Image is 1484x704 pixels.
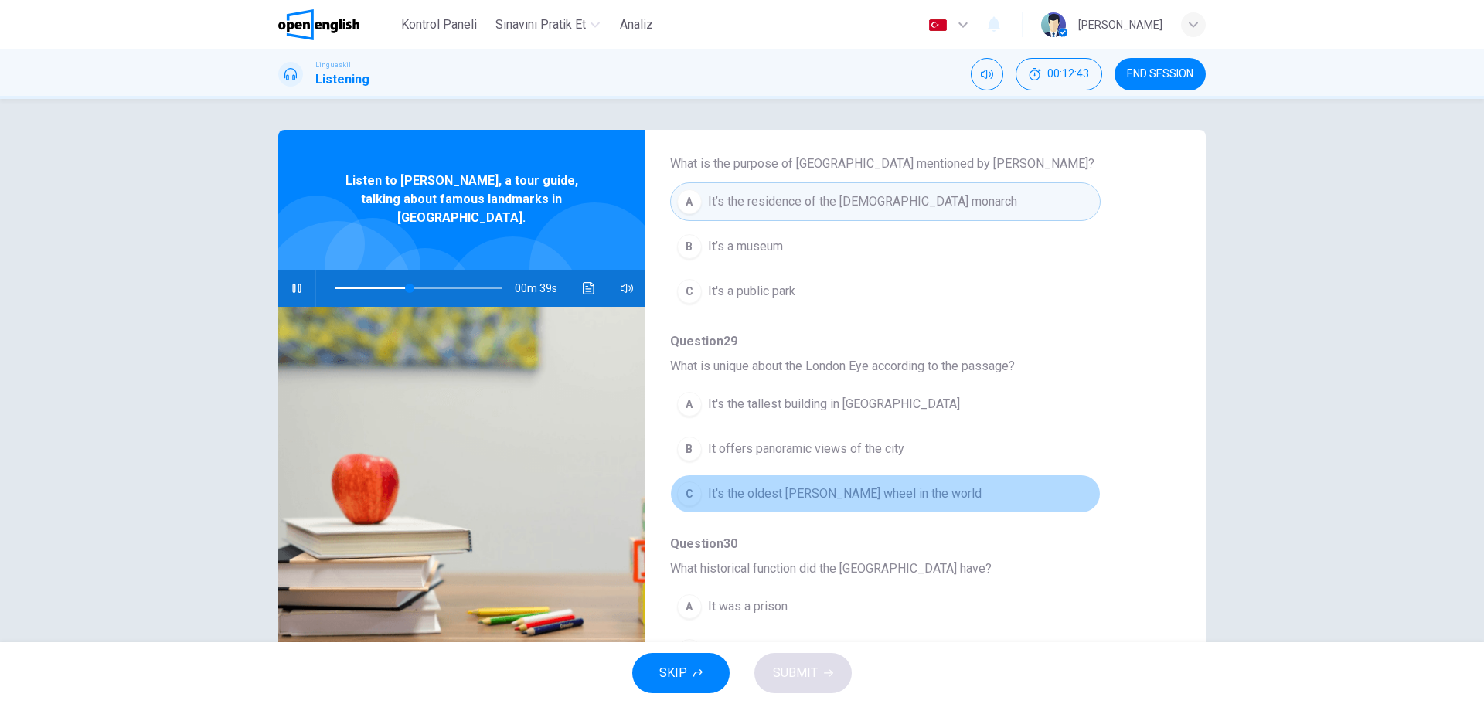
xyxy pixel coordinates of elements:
[577,270,601,307] button: Ses transkripsiyonunu görmek için tıklayın
[670,474,1101,513] button: CIt's the oldest [PERSON_NAME] wheel in the world
[670,357,1156,376] span: What is unique about the London Eye according to the passage?
[495,15,586,34] span: Sınavını Pratik Et
[670,587,1101,626] button: AIt was a prison
[1041,12,1066,37] img: Profile picture
[708,192,1017,211] span: It’s the residence of the [DEMOGRAPHIC_DATA] monarch
[677,279,702,304] div: C
[401,15,477,34] span: Kontrol Paneli
[708,597,788,616] span: It was a prison
[670,535,1156,553] span: Question 30
[612,11,662,39] button: Analiz
[670,559,1156,578] span: What historical function did the [GEOGRAPHIC_DATA] have?
[278,9,395,40] a: OpenEnglish logo
[708,282,795,301] span: It's a public park
[1127,68,1193,80] span: END SESSION
[677,392,702,417] div: A
[708,237,783,256] span: It’s a museum
[677,639,702,664] div: B
[515,270,570,307] span: 00m 39s
[278,9,359,40] img: OpenEnglish logo
[670,155,1156,173] span: What is the purpose of [GEOGRAPHIC_DATA] mentioned by [PERSON_NAME]?
[928,19,948,31] img: tr
[677,481,702,506] div: C
[670,632,1101,671] button: BIt was a battle fortress
[1016,58,1102,90] button: 00:12:43
[620,15,653,34] span: Analiz
[670,227,1101,266] button: BIt’s a museum
[677,594,702,619] div: A
[1115,58,1206,90] button: END SESSION
[670,430,1101,468] button: BIt offers panoramic views of the city
[1047,68,1089,80] span: 00:12:43
[659,662,687,684] span: SKIP
[395,11,483,39] button: Kontrol Paneli
[1016,58,1102,90] div: Hide
[278,307,645,667] img: Listen to Sarah, a tour guide, talking about famous landmarks in London.
[632,653,730,693] button: SKIP
[328,172,595,227] span: Listen to [PERSON_NAME], a tour guide, talking about famous landmarks in [GEOGRAPHIC_DATA].
[677,234,702,259] div: B
[315,60,353,70] span: Linguaskill
[971,58,1003,90] div: Mute
[670,332,1156,351] span: Question 29
[489,11,606,39] button: Sınavını Pratik Et
[670,272,1101,311] button: CIt's a public park
[708,440,904,458] span: It offers panoramic views of the city
[677,189,702,214] div: A
[677,437,702,461] div: B
[670,182,1101,221] button: AIt’s the residence of the [DEMOGRAPHIC_DATA] monarch
[1078,15,1162,34] div: [PERSON_NAME]
[708,395,960,413] span: It's the tallest building in [GEOGRAPHIC_DATA]
[708,485,982,503] span: It's the oldest [PERSON_NAME] wheel in the world
[315,70,369,89] h1: Listening
[670,385,1101,423] button: AIt's the tallest building in [GEOGRAPHIC_DATA]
